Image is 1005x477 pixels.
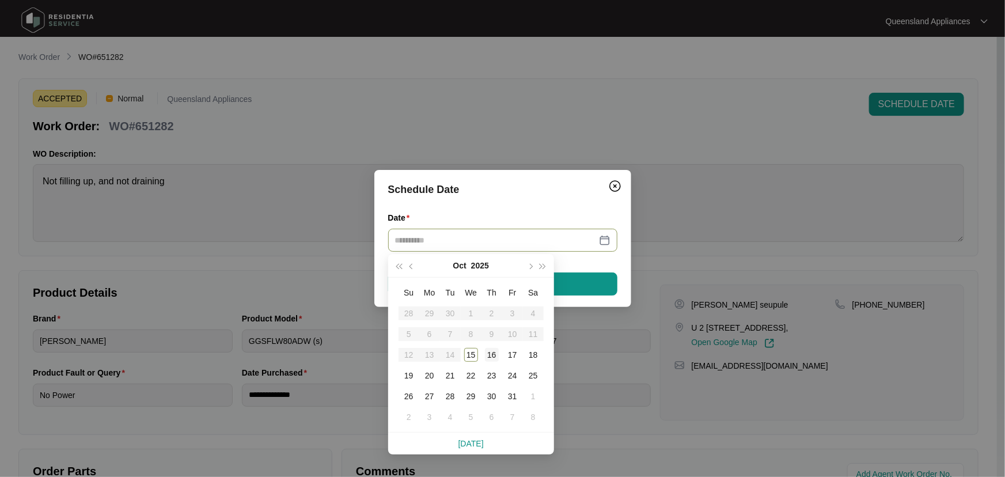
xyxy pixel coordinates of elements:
[443,389,457,403] div: 28
[443,369,457,383] div: 21
[419,282,440,303] th: Mo
[423,410,437,424] div: 3
[526,348,540,362] div: 18
[485,348,499,362] div: 16
[461,344,481,365] td: 2025-10-15
[399,282,419,303] th: Su
[523,344,544,365] td: 2025-10-18
[506,369,519,383] div: 24
[523,386,544,407] td: 2025-11-01
[523,282,544,303] th: Sa
[461,365,481,386] td: 2025-10-22
[440,282,461,303] th: Tu
[481,344,502,365] td: 2025-10-16
[461,386,481,407] td: 2025-10-29
[399,407,419,427] td: 2025-11-02
[464,348,478,362] div: 15
[481,365,502,386] td: 2025-10-23
[423,369,437,383] div: 20
[481,407,502,427] td: 2025-11-06
[523,407,544,427] td: 2025-11-08
[502,365,523,386] td: 2025-10-24
[502,344,523,365] td: 2025-10-17
[485,369,499,383] div: 23
[419,407,440,427] td: 2025-11-03
[606,177,624,195] button: Close
[423,389,437,403] div: 27
[471,254,489,277] button: 2025
[502,407,523,427] td: 2025-11-07
[388,181,617,198] div: Schedule Date
[440,386,461,407] td: 2025-10-28
[464,410,478,424] div: 5
[485,410,499,424] div: 6
[481,282,502,303] th: Th
[526,369,540,383] div: 25
[402,369,416,383] div: 19
[395,234,597,247] input: Date
[440,365,461,386] td: 2025-10-21
[399,386,419,407] td: 2025-10-26
[502,282,523,303] th: Fr
[506,348,519,362] div: 17
[485,389,499,403] div: 30
[453,254,466,277] button: Oct
[464,369,478,383] div: 22
[502,386,523,407] td: 2025-10-31
[464,389,478,403] div: 29
[526,410,540,424] div: 8
[608,179,622,193] img: closeCircle
[461,407,481,427] td: 2025-11-05
[481,386,502,407] td: 2025-10-30
[458,439,484,448] a: [DATE]
[461,282,481,303] th: We
[523,365,544,386] td: 2025-10-25
[402,389,416,403] div: 26
[506,389,519,403] div: 31
[526,389,540,403] div: 1
[419,386,440,407] td: 2025-10-27
[399,365,419,386] td: 2025-10-19
[443,410,457,424] div: 4
[440,407,461,427] td: 2025-11-04
[402,410,416,424] div: 2
[388,212,415,224] label: Date
[419,365,440,386] td: 2025-10-20
[506,410,519,424] div: 7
